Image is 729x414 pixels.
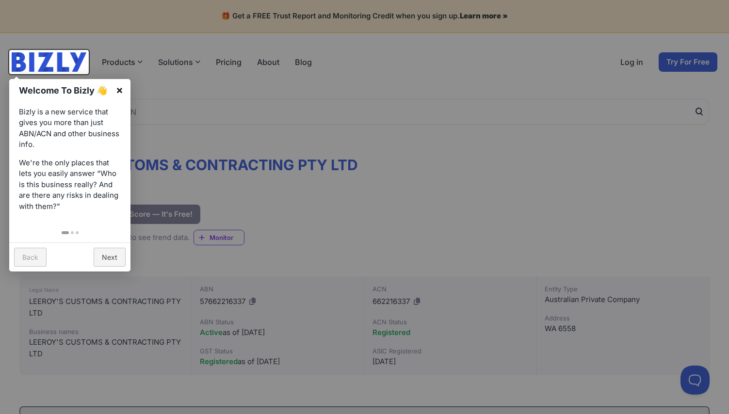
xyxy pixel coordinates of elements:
[19,84,111,97] h1: Welcome To Bizly 👋
[14,248,47,267] a: Back
[109,79,130,101] a: ×
[94,248,126,267] a: Next
[19,158,121,212] p: We're the only places that lets you easily answer “Who is this business really? And are there any...
[19,107,121,150] p: Bizly is a new service that gives you more than just ABN/ACN and other business info.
